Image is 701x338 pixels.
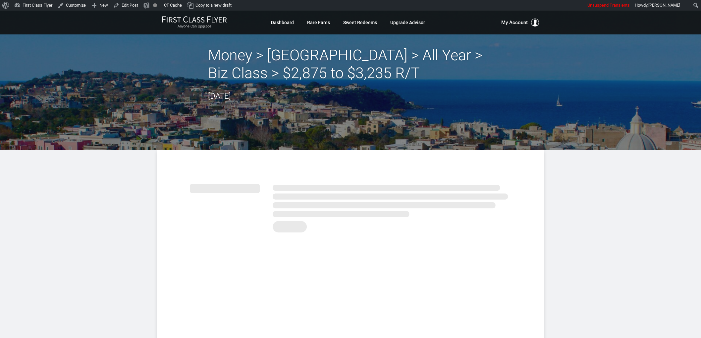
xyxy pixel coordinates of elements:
a: Sweet Redeems [343,17,377,28]
a: First Class FlyerAnyone Can Upgrade [162,16,227,29]
time: [DATE] [208,91,231,101]
a: Dashboard [271,17,294,28]
h2: Money > [GEOGRAPHIC_DATA] > All Year > Biz Class > $2,875 to $3,235 R/T [208,46,493,82]
a: Rare Fares [307,17,330,28]
span: Unsuspend Transients [587,3,630,8]
img: summary.svg [190,176,511,236]
small: Anyone Can Upgrade [162,24,227,29]
span: My Account [501,19,528,26]
img: First Class Flyer [162,16,227,23]
span: [PERSON_NAME] [648,3,680,8]
a: Upgrade Advisor [390,17,425,28]
button: My Account [501,19,539,26]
